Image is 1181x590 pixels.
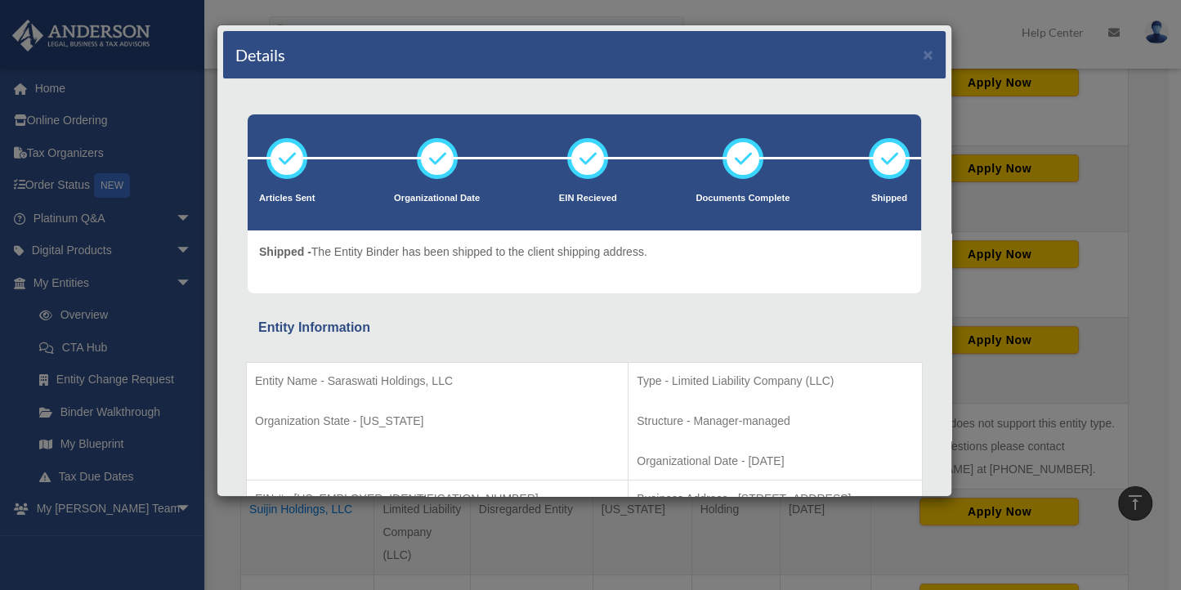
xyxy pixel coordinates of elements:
p: Organizational Date [394,190,480,207]
p: Organizational Date - [DATE] [637,451,914,472]
p: Business Address - [STREET_ADDRESS] [637,489,914,509]
div: Entity Information [258,316,910,339]
p: EIN # - [US_EMPLOYER_IDENTIFICATION_NUMBER] [255,489,620,509]
p: The Entity Binder has been shipped to the client shipping address. [259,242,647,262]
p: Organization State - [US_STATE] [255,411,620,431]
p: Articles Sent [259,190,315,207]
p: Shipped [869,190,910,207]
p: Structure - Manager-managed [637,411,914,431]
span: Shipped - [259,245,311,258]
p: Entity Name - Saraswati Holdings, LLC [255,371,620,391]
p: Documents Complete [696,190,790,207]
button: × [923,46,933,63]
p: EIN Recieved [559,190,617,207]
p: Type - Limited Liability Company (LLC) [637,371,914,391]
h4: Details [235,43,285,66]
